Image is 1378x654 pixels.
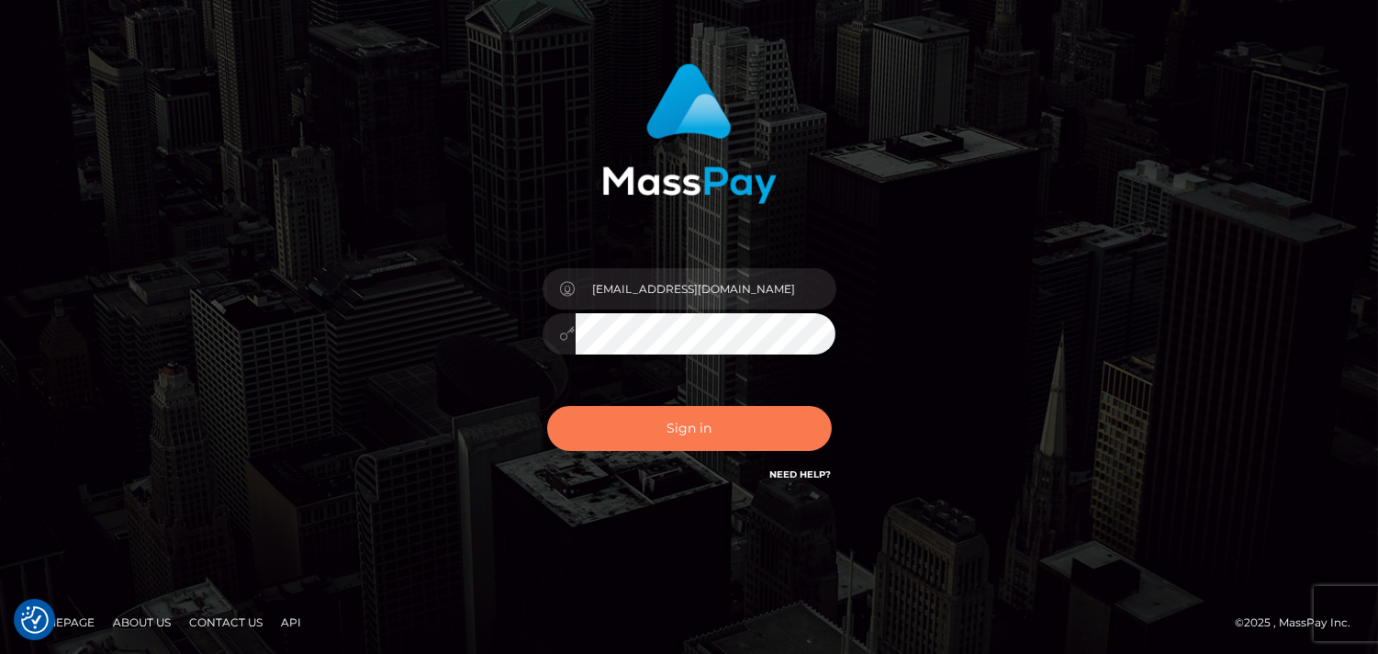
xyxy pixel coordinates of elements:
[602,63,777,204] img: MassPay Login
[21,606,49,634] button: Consent Preferences
[770,468,832,480] a: Need Help?
[21,606,49,634] img: Revisit consent button
[1235,613,1364,633] div: © 2025 , MassPay Inc.
[106,608,178,637] a: About Us
[274,608,308,637] a: API
[182,608,270,637] a: Contact Us
[20,608,102,637] a: Homepage
[576,268,836,310] input: Username...
[547,406,832,451] button: Sign in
